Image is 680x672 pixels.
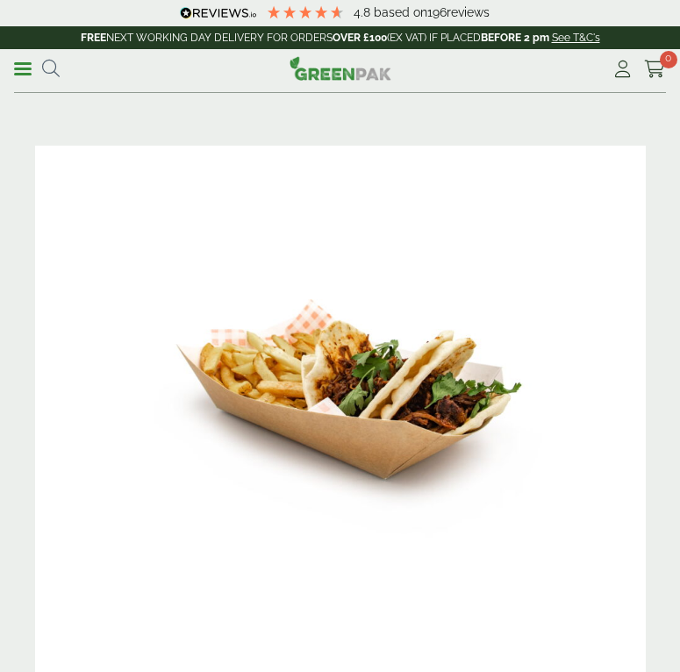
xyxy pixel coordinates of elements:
[333,32,387,44] strong: OVER £100
[266,4,345,20] div: 4.79 Stars
[374,5,427,19] span: Based on
[180,7,256,19] img: REVIEWS.io
[354,5,374,19] span: 4.8
[35,146,646,553] img: IMG_5644
[290,56,391,81] img: GreenPak Supplies
[644,61,666,78] i: Cart
[81,32,106,44] strong: FREE
[447,5,490,19] span: reviews
[552,32,600,44] a: See T&C's
[660,51,677,68] span: 0
[644,56,666,82] a: 0
[427,5,447,19] span: 196
[612,61,633,78] i: My Account
[481,32,549,44] strong: BEFORE 2 pm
